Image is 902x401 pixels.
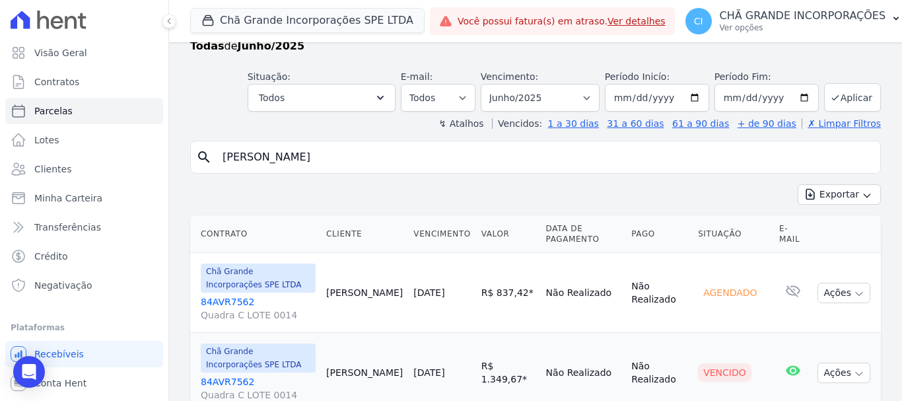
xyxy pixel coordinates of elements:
span: Visão Geral [34,46,87,59]
span: Transferências [34,221,101,234]
a: Crédito [5,243,163,270]
span: Você possui fatura(s) em atraso. [458,15,666,28]
span: Conta Hent [34,377,87,390]
a: Negativação [5,272,163,299]
th: Data de Pagamento [541,215,627,253]
span: Quadra C LOTE 0014 [201,309,316,322]
th: Pago [626,215,693,253]
span: Minha Carteira [34,192,102,205]
a: 61 a 90 dias [672,118,729,129]
div: Agendado [698,283,762,302]
p: CHÃ GRANDE INCORPORAÇÕES [720,9,886,22]
button: Aplicar [824,83,881,112]
label: Período Inicío: [605,71,670,82]
a: Clientes [5,156,163,182]
a: Ver detalhes [607,16,666,26]
a: Conta Hent [5,370,163,396]
td: Não Realizado [626,253,693,333]
a: Recebíveis [5,341,163,367]
button: Ações [817,283,870,303]
td: Não Realizado [541,253,627,333]
a: Visão Geral [5,40,163,66]
span: Chã Grande Incorporações SPE LTDA [201,264,316,293]
a: Parcelas [5,98,163,124]
div: Vencido [698,363,751,382]
label: ↯ Atalhos [438,118,483,129]
label: E-mail: [401,71,433,82]
th: E-mail [774,215,812,253]
th: Cliente [321,215,408,253]
label: Vencidos: [492,118,542,129]
strong: Junho/2025 [238,40,305,52]
span: Contratos [34,75,79,89]
span: Negativação [34,279,92,292]
input: Buscar por nome do lote ou do cliente [215,144,875,170]
a: Contratos [5,69,163,95]
span: CI [694,17,703,26]
div: Open Intercom Messenger [13,356,45,388]
button: Ações [817,363,870,383]
a: [DATE] [413,287,444,298]
th: Situação [693,215,774,253]
span: Lotes [34,133,59,147]
th: Contrato [190,215,321,253]
label: Período Fim: [714,70,819,84]
div: Plataformas [11,320,158,336]
a: Minha Carteira [5,185,163,211]
td: R$ 837,42 [476,253,541,333]
button: Chã Grande Incorporações SPE LTDA [190,8,425,33]
button: Todos [248,84,396,112]
a: Transferências [5,214,163,240]
label: Vencimento: [481,71,538,82]
span: Chã Grande Incorporações SPE LTDA [201,344,316,373]
span: Recebíveis [34,347,84,361]
p: Ver opções [720,22,886,33]
a: Lotes [5,127,163,153]
a: 1 a 30 dias [548,118,599,129]
a: ✗ Limpar Filtros [802,118,881,129]
span: Crédito [34,250,68,263]
strong: Todas [190,40,225,52]
a: + de 90 dias [738,118,796,129]
a: 31 a 60 dias [607,118,664,129]
a: [DATE] [413,367,444,378]
p: de [190,38,304,54]
th: Valor [476,215,541,253]
td: [PERSON_NAME] [321,253,408,333]
i: search [196,149,212,165]
a: 84AVR7562Quadra C LOTE 0014 [201,295,316,322]
label: Situação: [248,71,291,82]
span: Todos [259,90,285,106]
span: Clientes [34,163,71,176]
span: Parcelas [34,104,73,118]
button: Exportar [798,184,881,205]
th: Vencimento [408,215,475,253]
